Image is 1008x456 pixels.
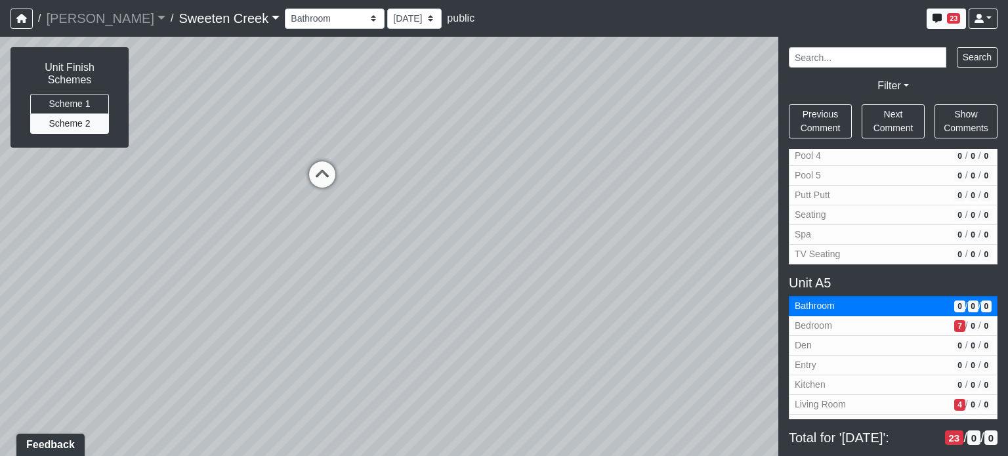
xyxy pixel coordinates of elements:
[944,109,988,133] span: Show Comments
[877,80,909,91] a: Filter
[789,225,997,245] button: Spa0/0/0
[934,104,997,138] button: Show Comments
[789,375,997,395] button: Kitchen0/0/0
[965,339,968,352] span: /
[968,229,978,241] span: # of QA/customer approval comments in revision
[984,430,997,446] span: # of resolved comments in revision
[795,378,949,392] span: Kitchen
[963,430,967,446] span: /
[954,150,965,162] span: # of open/more info comments in revision
[30,94,109,114] button: Scheme 1
[954,170,965,182] span: # of open/more info comments in revision
[795,398,949,411] span: Living Room
[789,104,852,138] button: Previous Comment
[968,320,978,332] span: # of QA/customer approval comments in revision
[954,190,965,201] span: # of open/more info comments in revision
[968,399,978,411] span: # of QA/customer approval comments in revision
[789,205,997,225] button: Seating0/0/0
[954,209,965,221] span: # of open/more info comments in revision
[978,319,981,333] span: /
[978,417,981,431] span: /
[965,149,968,163] span: /
[978,247,981,261] span: /
[789,356,997,375] button: Entry0/0/0
[789,47,946,68] input: Search
[981,379,992,391] span: # of resolved comments in revision
[954,419,965,430] span: # of open/more info comments in revision
[978,398,981,411] span: /
[789,395,997,415] button: Living Room4/0/0
[954,320,965,332] span: # of open/more info comments in revision
[978,149,981,163] span: /
[789,430,940,446] span: Total for '[DATE]':
[862,104,925,138] button: Next Comment
[178,5,280,31] a: Sweeten Creek
[954,379,965,391] span: # of open/more info comments in revision
[968,190,978,201] span: # of QA/customer approval comments in revision
[795,299,949,313] span: Bathroom
[965,228,968,241] span: /
[981,150,992,162] span: # of resolved comments in revision
[978,339,981,352] span: /
[789,146,997,166] button: Pool 40/0/0
[947,13,960,24] span: 23
[965,169,968,182] span: /
[795,228,949,241] span: Spa
[965,188,968,202] span: /
[978,188,981,202] span: /
[981,249,992,260] span: # of resolved comments in revision
[957,47,997,68] button: Search
[965,208,968,222] span: /
[968,360,978,371] span: # of QA/customer approval comments in revision
[954,399,965,411] span: # of open/more info comments in revision
[795,149,949,163] span: Pool 4
[965,398,968,411] span: /
[965,299,968,313] span: /
[954,360,965,371] span: # of open/more info comments in revision
[968,340,978,352] span: # of QA/customer approval comments in revision
[978,378,981,392] span: /
[968,150,978,162] span: # of QA/customer approval comments in revision
[33,5,46,31] span: /
[24,61,115,86] h6: Unit Finish Schemes
[981,209,992,221] span: # of resolved comments in revision
[981,399,992,411] span: # of resolved comments in revision
[795,169,949,182] span: Pool 5
[30,114,109,134] button: Scheme 2
[978,169,981,182] span: /
[795,188,949,202] span: Putt Putt
[968,170,978,182] span: # of QA/customer approval comments in revision
[447,12,474,24] span: public
[968,379,978,391] span: # of QA/customer approval comments in revision
[981,360,992,371] span: # of resolved comments in revision
[795,339,949,352] span: Den
[795,417,949,431] span: WIC
[789,186,997,205] button: Putt Putt0/0/0
[789,415,997,434] button: WIC0/0/0
[968,301,978,312] span: # of QA/customer approval comments in revision
[978,358,981,372] span: /
[978,208,981,222] span: /
[981,170,992,182] span: # of resolved comments in revision
[954,249,965,260] span: # of open/more info comments in revision
[965,247,968,261] span: /
[981,301,992,312] span: # of resolved comments in revision
[789,296,997,316] button: Bathroom0/0/0
[801,109,841,133] span: Previous Comment
[954,229,965,241] span: # of open/more info comments in revision
[789,275,997,291] h5: Unit A5
[46,5,165,31] a: [PERSON_NAME]
[795,319,949,333] span: Bedroom
[789,245,997,264] button: TV Seating0/0/0
[980,430,984,446] span: /
[965,358,968,372] span: /
[789,336,997,356] button: Den0/0/0
[968,419,978,430] span: # of QA/customer approval comments in revision
[165,5,178,31] span: /
[965,378,968,392] span: /
[795,208,949,222] span: Seating
[981,229,992,241] span: # of resolved comments in revision
[945,430,964,446] span: # of open/more info comments in revision
[965,319,968,333] span: /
